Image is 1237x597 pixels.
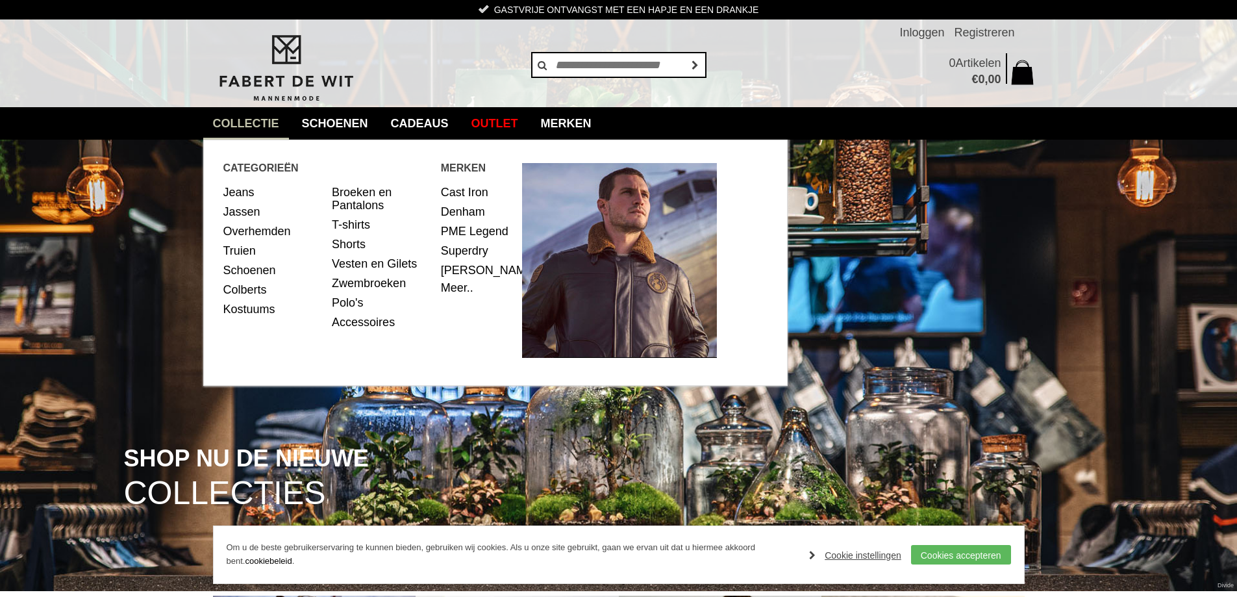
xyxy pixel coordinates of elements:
a: Inloggen [899,19,944,45]
span: € [971,73,978,86]
span: COLLECTIES [124,477,326,510]
a: PME Legend [441,222,513,241]
a: Jassen [223,202,323,222]
span: Merken [441,160,523,176]
a: Zwembroeken [332,273,431,293]
a: Cast Iron [441,183,513,202]
a: Vesten en Gilets [332,254,431,273]
a: Cadeaus [381,107,458,140]
a: Superdry [441,241,513,260]
img: Fabert de Wit [213,33,359,103]
span: SHOP NU DE NIEUWE [124,446,369,471]
span: 00 [988,73,1001,86]
a: Accessoires [332,312,431,332]
a: Outlet [462,107,528,140]
a: Schoenen [292,107,378,140]
p: Om u de beste gebruikerservaring te kunnen bieden, gebruiken wij cookies. Als u onze site gebruik... [227,541,797,568]
a: [PERSON_NAME] [441,260,513,280]
a: Polo's [332,293,431,312]
a: Merken [531,107,601,140]
a: Divide [1218,578,1234,594]
a: Colberts [223,280,323,299]
a: Shorts [332,235,431,254]
a: Overhemden [223,222,323,241]
a: collectie [203,107,289,140]
a: Cookies accepteren [911,545,1011,565]
span: Artikelen [955,57,1001,70]
img: Heren [522,163,717,358]
a: Kostuums [223,299,323,319]
a: Truien [223,241,323,260]
a: Broeken en Pantalons [332,183,431,215]
a: cookiebeleid [245,556,292,566]
span: Categorieën [223,160,441,176]
a: Schoenen [223,260,323,280]
a: T-shirts [332,215,431,235]
a: Meer.. [441,281,473,294]
span: 0 [949,57,955,70]
a: Cookie instellingen [809,546,901,565]
a: Jeans [223,183,323,202]
span: , [984,73,988,86]
a: Denham [441,202,513,222]
span: 0 [978,73,984,86]
a: Registreren [954,19,1014,45]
